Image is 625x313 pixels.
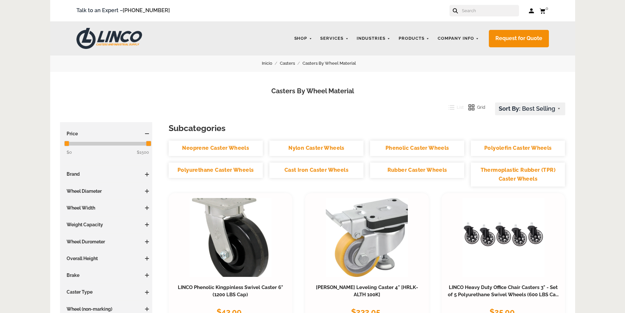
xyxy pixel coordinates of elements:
input: Search [461,5,519,16]
span: $1500 [137,149,149,156]
span: $0 [67,150,72,155]
a: Request for Quote [489,30,549,47]
button: List [444,102,464,112]
h3: Subcategories [169,122,565,134]
a: LINCO Heavy Duty Office Chair Casters 3" - Set of 5 Polyurethane Swivel Wheels (600 LBS Cap Combi... [448,284,559,305]
h3: Caster Type [63,289,149,295]
a: Company Info [434,32,482,45]
a: Rubber Caster Wheels [370,163,464,178]
a: Polyurethane Caster Wheels [169,163,263,178]
a: Inicio [262,60,280,67]
a: LINCO Phenolic Kingpinless Swivel Caster 6" (1200 LBS Cap) [178,284,283,298]
h3: Wheel Diameter [63,188,149,194]
h3: Wheel (non-marking) [63,306,149,312]
a: Polyolefin Caster Wheels [471,141,565,156]
h3: Overall Height [63,255,149,262]
a: Casters By Wheel Material [302,60,364,67]
h1: Casters By Wheel Material [60,86,565,96]
a: Services [317,32,352,45]
span: 0 [546,6,548,11]
a: 0 [539,7,549,15]
a: Log in [529,8,534,14]
h3: Brand [63,171,149,177]
span: Talk to an Expert – [76,6,170,15]
a: [PHONE_NUMBER] [123,7,170,13]
button: Grid [464,102,485,112]
a: Nylon Caster Wheels [269,141,364,156]
img: LINCO CASTERS & INDUSTRIAL SUPPLY [76,28,142,49]
h3: Wheel Width [63,205,149,211]
a: Industries [353,32,394,45]
a: Shop [291,32,316,45]
h3: Wheel Durometer [63,238,149,245]
a: Thermoplastic Rubber (TPR) Caster Wheels [471,163,565,187]
a: [PERSON_NAME] Leveling Caster 4" [HRLK-ALTH 100K] [316,284,418,298]
a: Casters [280,60,302,67]
a: Neoprene Caster Wheels [169,141,263,156]
h3: Price [63,130,149,137]
a: Products [395,32,433,45]
h3: Weight Capacity [63,221,149,228]
h3: Brake [63,272,149,279]
a: Phenolic Caster Wheels [370,141,464,156]
a: Cast Iron Caster Wheels [269,163,364,178]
